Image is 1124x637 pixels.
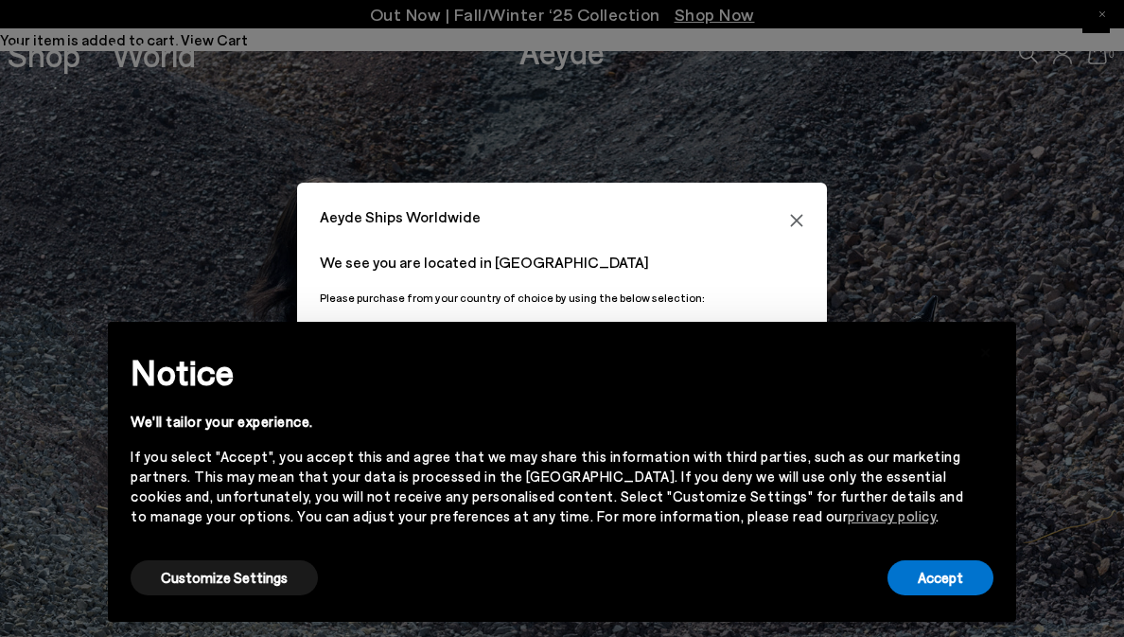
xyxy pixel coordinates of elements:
[320,289,804,307] p: Please purchase from your country of choice by using the below selection:
[131,412,963,432] div: We'll tailor your experience.
[320,251,804,274] p: We see you are located in [GEOGRAPHIC_DATA]
[131,347,963,397] h2: Notice
[963,327,1009,373] button: Close this notice
[979,336,992,363] span: ×
[887,560,993,595] button: Accept
[848,507,936,524] a: privacy policy
[131,447,963,526] div: If you select "Accept", you accept this and agree that we may share this information with third p...
[131,560,318,595] button: Customize Settings
[782,205,812,236] button: Close
[320,205,481,228] span: Aeyde Ships Worldwide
